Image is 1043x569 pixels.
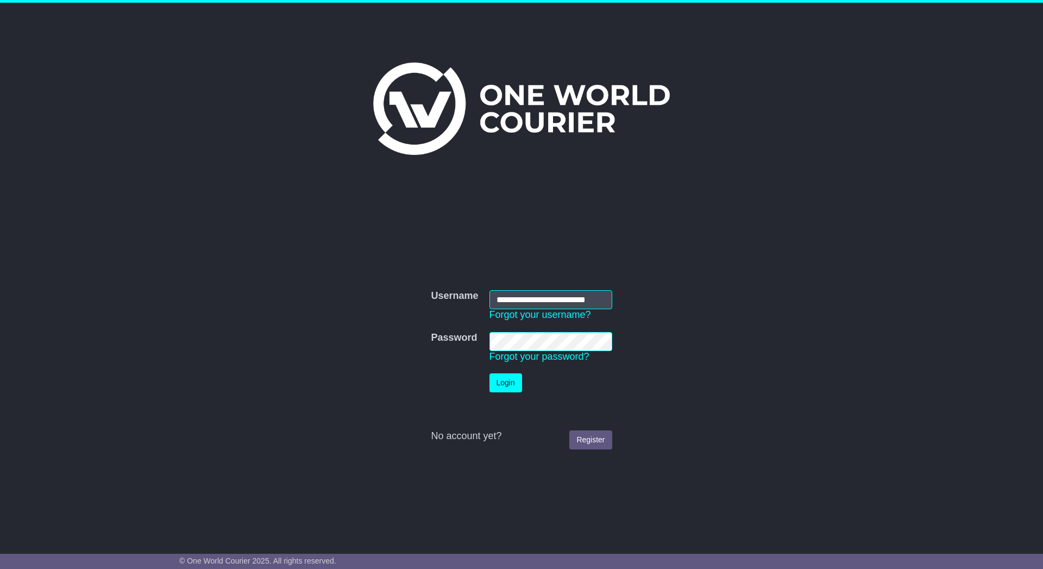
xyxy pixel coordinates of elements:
button: Login [489,373,522,392]
span: © One World Courier 2025. All rights reserved. [179,557,336,565]
a: Register [569,430,612,449]
div: No account yet? [431,430,612,442]
a: Forgot your password? [489,351,589,362]
img: One World [373,62,670,155]
label: Username [431,290,478,302]
label: Password [431,332,477,344]
a: Forgot your username? [489,309,591,320]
